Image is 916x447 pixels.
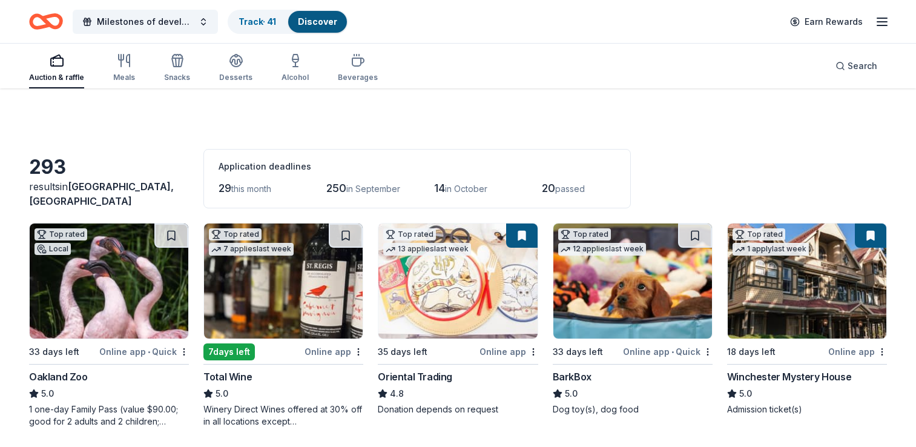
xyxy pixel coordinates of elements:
[203,369,252,384] div: Total Wine
[29,345,79,359] div: 33 days left
[35,228,87,240] div: Top rated
[29,73,84,82] div: Auction & raffle
[164,48,190,88] button: Snacks
[35,243,71,255] div: Local
[29,179,189,208] div: results
[338,48,378,88] button: Beverages
[209,228,262,240] div: Top rated
[219,182,231,194] span: 29
[783,11,870,33] a: Earn Rewards
[216,386,228,401] span: 5.0
[728,223,886,339] img: Image for Winchester Mystery House
[203,403,363,428] div: Winery Direct Wines offered at 30% off in all locations except [GEOGRAPHIC_DATA], [GEOGRAPHIC_DAT...
[445,184,487,194] span: in October
[30,223,188,339] img: Image for Oakland Zoo
[739,386,752,401] span: 5.0
[113,48,135,88] button: Meals
[209,243,294,256] div: 7 applies last week
[378,369,452,384] div: Oriental Trading
[727,223,887,416] a: Image for Winchester Mystery HouseTop rated1 applylast week18 days leftOnline appWinchester Myste...
[338,73,378,82] div: Beverages
[542,182,555,194] span: 20
[203,223,363,428] a: Image for Total WineTop rated7 applieslast week7days leftOnline appTotal Wine5.0Winery Direct Win...
[326,182,346,194] span: 250
[97,15,194,29] span: Milestones of development celebrates 40 years
[239,16,276,27] a: Track· 41
[553,345,603,359] div: 33 days left
[282,73,309,82] div: Alcohol
[219,159,616,174] div: Application deadlines
[553,223,712,339] img: Image for BarkBox
[558,228,611,240] div: Top rated
[733,243,809,256] div: 1 apply last week
[219,73,252,82] div: Desserts
[204,223,363,339] img: Image for Total Wine
[29,403,189,428] div: 1 one-day Family Pass (value $90.00; good for 2 adults and 2 children; parking is included)
[733,228,785,240] div: Top rated
[29,155,189,179] div: 293
[727,345,776,359] div: 18 days left
[228,10,348,34] button: Track· 41Discover
[390,386,404,401] span: 4.8
[848,59,877,73] span: Search
[565,386,578,401] span: 5.0
[727,403,887,416] div: Admission ticket(s)
[305,344,363,359] div: Online app
[29,48,84,88] button: Auction & raffle
[29,180,174,207] span: in
[29,223,189,428] a: Image for Oakland ZooTop ratedLocal33 days leftOnline app•QuickOakland Zoo5.01 one-day Family Pas...
[553,223,713,416] a: Image for BarkBoxTop rated12 applieslast week33 days leftOnline app•QuickBarkBox5.0Dog toy(s), do...
[826,54,887,78] button: Search
[203,343,255,360] div: 7 days left
[558,243,646,256] div: 12 applies last week
[623,344,713,359] div: Online app Quick
[231,184,271,194] span: this month
[298,16,337,27] a: Discover
[383,243,471,256] div: 13 applies last week
[29,7,63,36] a: Home
[378,345,427,359] div: 35 days left
[555,184,585,194] span: passed
[164,73,190,82] div: Snacks
[828,344,887,359] div: Online app
[727,369,851,384] div: Winchester Mystery House
[29,180,174,207] span: [GEOGRAPHIC_DATA], [GEOGRAPHIC_DATA]
[479,344,538,359] div: Online app
[99,344,189,359] div: Online app Quick
[346,184,400,194] span: in September
[553,369,591,384] div: BarkBox
[148,347,150,357] span: •
[41,386,54,401] span: 5.0
[553,403,713,416] div: Dog toy(s), dog food
[378,223,537,339] img: Image for Oriental Trading
[378,403,538,416] div: Donation depends on request
[434,182,445,194] span: 14
[113,73,135,82] div: Meals
[219,48,252,88] button: Desserts
[29,369,88,384] div: Oakland Zoo
[378,223,538,416] a: Image for Oriental TradingTop rated13 applieslast week35 days leftOnline appOriental Trading4.8Do...
[383,228,436,240] div: Top rated
[671,347,674,357] span: •
[73,10,218,34] button: Milestones of development celebrates 40 years
[282,48,309,88] button: Alcohol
